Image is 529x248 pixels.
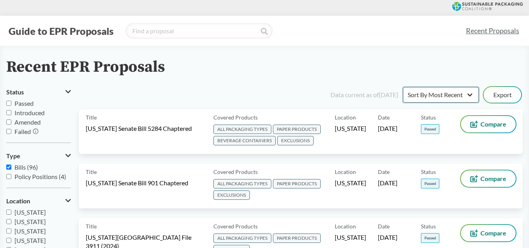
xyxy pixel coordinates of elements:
[14,173,66,180] span: Policy Positions (4)
[480,230,506,236] span: Compare
[6,58,165,76] h2: Recent EPR Proposals
[6,165,11,170] input: Bills (96)
[213,222,258,230] span: Covered Products
[213,234,271,243] span: ALL PACKAGING TYPES
[14,237,46,244] span: [US_STATE]
[6,174,11,179] input: Policy Positions (4)
[6,110,11,115] input: Introduced
[14,218,46,225] span: [US_STATE]
[213,113,258,121] span: Covered Products
[14,109,45,116] span: Introduced
[461,170,516,187] button: Compare
[14,163,38,171] span: Bills (96)
[378,113,390,121] span: Date
[86,124,192,133] span: [US_STATE] Senate Bill 5284 Chaptered
[6,25,116,37] button: Guide to EPR Proposals
[14,128,31,135] span: Failed
[462,22,523,40] a: Recent Proposals
[335,168,356,176] span: Location
[335,124,366,133] span: [US_STATE]
[378,233,397,242] span: [DATE]
[6,210,11,215] input: [US_STATE]
[277,136,314,145] span: EXCLUSIONS
[421,113,436,121] span: Status
[461,116,516,132] button: Compare
[480,176,506,182] span: Compare
[421,222,436,230] span: Status
[461,225,516,241] button: Compare
[484,87,521,103] button: Export
[335,222,356,230] span: Location
[6,119,11,125] input: Amended
[335,233,366,242] span: [US_STATE]
[273,234,321,243] span: PAPER PRODUCTS
[213,179,271,188] span: ALL PACKAGING TYPES
[86,222,97,230] span: Title
[6,85,71,99] button: Status
[335,179,366,187] span: [US_STATE]
[421,233,439,243] span: Passed
[378,179,397,187] span: [DATE]
[6,149,71,163] button: Type
[6,129,11,134] input: Failed
[213,168,258,176] span: Covered Products
[378,124,397,133] span: [DATE]
[378,222,390,230] span: Date
[6,238,11,243] input: [US_STATE]
[126,23,273,39] input: Find a proposal
[6,219,11,224] input: [US_STATE]
[6,194,71,208] button: Location
[6,89,24,96] span: Status
[378,168,390,176] span: Date
[14,227,46,235] span: [US_STATE]
[330,90,398,100] div: Data current as of [DATE]
[421,168,436,176] span: Status
[14,208,46,216] span: [US_STATE]
[213,190,250,200] span: EXCLUSIONS
[335,113,356,121] span: Location
[421,179,439,188] span: Passed
[86,113,97,121] span: Title
[421,124,439,134] span: Passed
[14,118,41,126] span: Amended
[273,179,321,188] span: PAPER PRODUCTS
[6,228,11,234] input: [US_STATE]
[14,100,34,107] span: Passed
[6,197,30,205] span: Location
[213,125,271,134] span: ALL PACKAGING TYPES
[213,136,276,145] span: BEVERAGE CONTAINERS
[86,168,97,176] span: Title
[6,152,20,159] span: Type
[86,179,188,187] span: [US_STATE] Senate Bill 901 Chaptered
[273,125,321,134] span: PAPER PRODUCTS
[6,101,11,106] input: Passed
[480,121,506,127] span: Compare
